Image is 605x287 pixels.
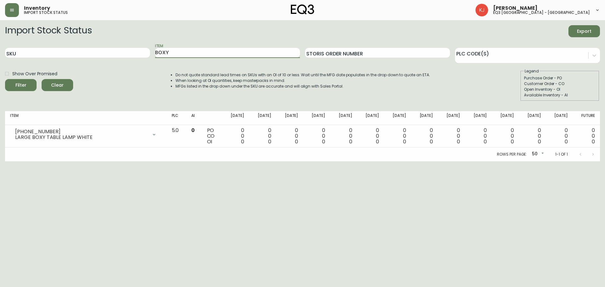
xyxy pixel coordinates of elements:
button: Clear [42,79,73,91]
span: 0 [376,138,379,145]
div: LARGE BOXY TABLE LAMP WHITE [15,135,148,140]
div: 0 0 [389,128,406,145]
span: OI [207,138,212,145]
th: AI [186,111,202,125]
th: [DATE] [384,111,411,125]
div: 0 0 [308,128,325,145]
span: 0 [538,138,541,145]
span: 0 [322,138,325,145]
div: 0 0 [254,128,271,145]
span: Show Over Promised [12,71,57,77]
span: 0 [191,127,195,134]
th: [DATE] [276,111,303,125]
div: 0 0 [281,128,298,145]
th: [DATE] [546,111,573,125]
th: [DATE] [249,111,276,125]
div: 0 0 [443,128,460,145]
li: Do not quote standard lead times on SKUs with an OI of 10 or less. Wait until the MFG date popula... [176,72,430,78]
div: 0 0 [416,128,433,145]
span: 0 [592,138,595,145]
th: PLC [167,111,187,125]
div: 0 0 [470,128,487,145]
span: Export [573,27,595,35]
div: 0 0 [578,128,595,145]
h2: Import Stock Status [5,25,92,37]
li: MFGs listed in the drop down under the SKU are accurate and will align with Sales Portal. [176,83,430,89]
div: Filter [15,81,26,89]
th: [DATE] [411,111,438,125]
div: 0 0 [335,128,352,145]
span: 0 [565,138,568,145]
p: 1-1 of 1 [555,152,568,157]
span: 0 [349,138,352,145]
img: 24a625d34e264d2520941288c4a55f8e [475,4,488,16]
span: 0 [430,138,433,145]
th: [DATE] [465,111,492,125]
div: 0 0 [497,128,514,145]
th: Future [573,111,600,125]
div: Purchase Order - PO [524,75,596,81]
th: [DATE] [330,111,357,125]
li: When looking at OI quantities, keep masterpacks in mind. [176,78,430,83]
th: [DATE] [519,111,546,125]
span: 0 [403,138,406,145]
span: Inventory [24,6,50,11]
span: Clear [47,81,68,89]
div: 0 0 [362,128,379,145]
div: Available Inventory - AI [524,92,596,98]
span: 0 [295,138,298,145]
div: Open Inventory - OI [524,87,596,92]
th: [DATE] [492,111,519,125]
legend: Legend [524,68,539,74]
th: Item [5,111,167,125]
button: Export [568,25,600,37]
div: Customer Order - CO [524,81,596,87]
div: PO CO [207,128,217,145]
span: 0 [457,138,460,145]
div: 0 0 [551,128,568,145]
span: 0 [241,138,244,145]
div: 0 0 [228,128,245,145]
div: [PHONE_NUMBER]LARGE BOXY TABLE LAMP WHITE [10,128,162,141]
span: 0 [484,138,487,145]
th: [DATE] [357,111,384,125]
th: [DATE] [438,111,465,125]
div: [PHONE_NUMBER] [15,129,148,135]
img: logo [291,4,314,14]
span: 0 [511,138,514,145]
div: 0 0 [524,128,541,145]
div: 50 [529,149,545,159]
th: [DATE] [303,111,330,125]
button: Filter [5,79,37,91]
td: 5.0 [167,125,187,147]
span: 0 [268,138,271,145]
th: [DATE] [222,111,250,125]
h5: import stock status [24,11,68,14]
p: Rows per page: [497,152,527,157]
h5: eq3 [GEOGRAPHIC_DATA] - [GEOGRAPHIC_DATA] [493,11,590,14]
span: [PERSON_NAME] [493,6,538,11]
